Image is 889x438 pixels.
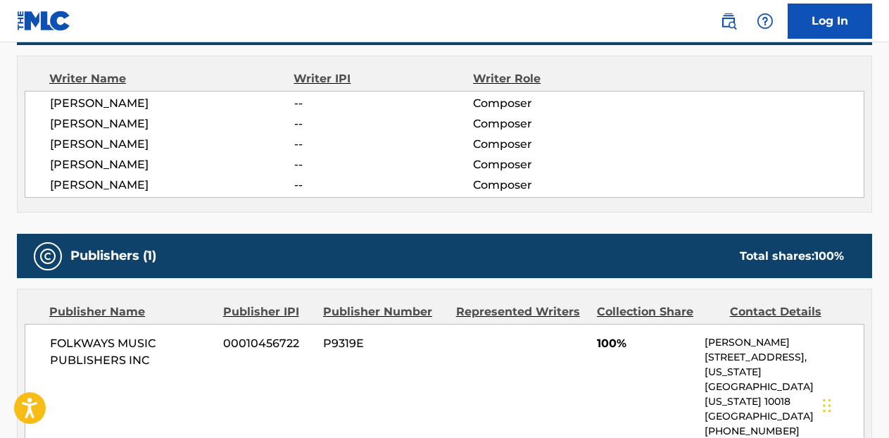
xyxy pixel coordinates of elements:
img: help [757,13,774,30]
span: -- [294,177,473,194]
span: [PERSON_NAME] [50,177,294,194]
div: Drag [823,384,831,427]
div: Represented Writers [456,304,586,320]
span: P9319E [323,335,445,352]
span: -- [294,95,473,112]
span: [PERSON_NAME] [50,156,294,173]
a: Public Search [714,7,743,35]
span: -- [294,136,473,153]
span: [PERSON_NAME] [50,115,294,132]
div: Publisher IPI [223,304,313,320]
span: Composer [473,156,636,173]
span: FOLKWAYS MUSIC PUBLISHERS INC [50,335,213,369]
img: Publishers [39,248,56,265]
div: Writer Name [49,70,294,87]
div: Publisher Number [323,304,446,320]
h5: Publishers (1) [70,248,156,264]
div: Help [751,7,779,35]
span: Composer [473,136,636,153]
p: [PERSON_NAME] [705,335,864,350]
span: Composer [473,177,636,194]
img: search [720,13,737,30]
span: 00010456722 [223,335,313,352]
span: -- [294,115,473,132]
div: Contact Details [730,304,852,320]
iframe: Chat Widget [819,370,889,438]
div: Writer IPI [294,70,473,87]
span: 100 % [814,249,844,263]
p: [STREET_ADDRESS], [705,350,864,365]
img: MLC Logo [17,11,71,31]
a: Log In [788,4,872,39]
div: Writer Role [473,70,636,87]
div: Total shares: [740,248,844,265]
p: [GEOGRAPHIC_DATA] [705,409,864,424]
span: -- [294,156,473,173]
span: Composer [473,115,636,132]
div: Collection Share [597,304,719,320]
span: [PERSON_NAME] [50,95,294,112]
span: Composer [473,95,636,112]
div: Publisher Name [49,304,213,320]
span: 100% [597,335,695,352]
span: [PERSON_NAME] [50,136,294,153]
p: [US_STATE][GEOGRAPHIC_DATA][US_STATE] 10018 [705,365,864,409]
